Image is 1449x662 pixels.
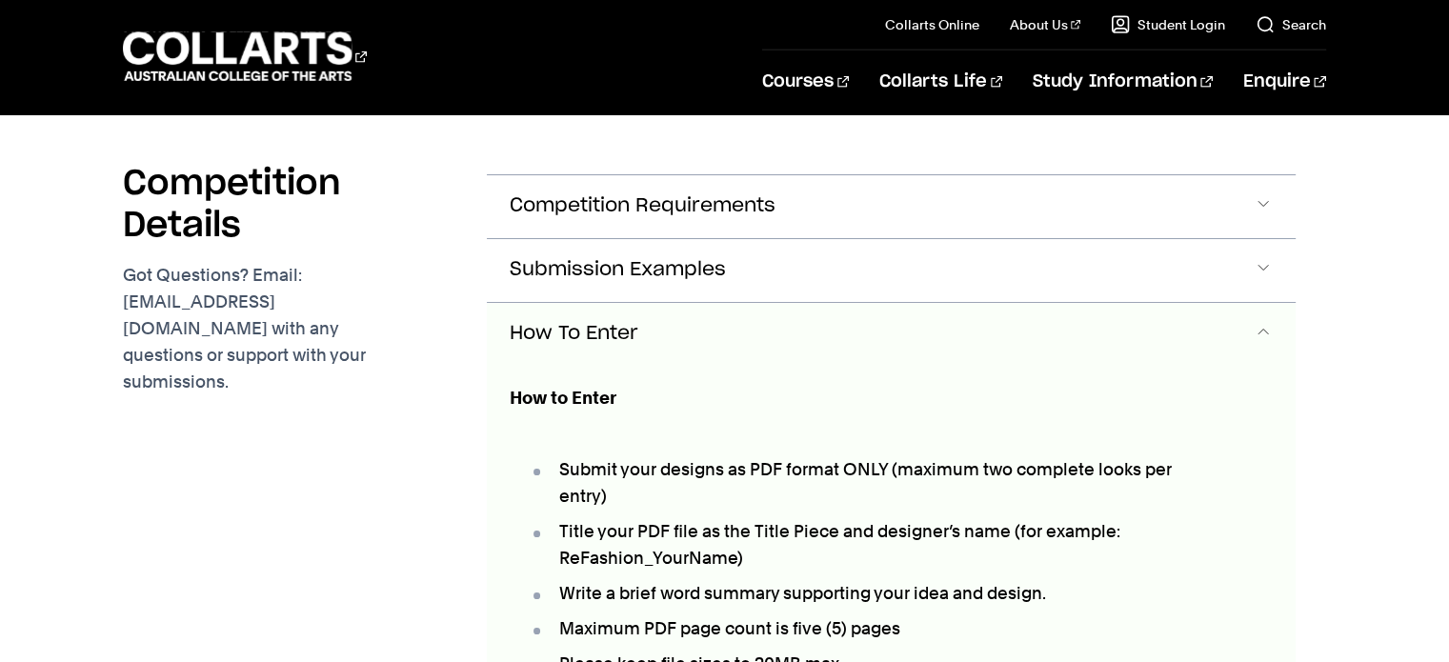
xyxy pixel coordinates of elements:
[510,259,726,281] span: Submission Examples
[885,15,979,34] a: Collarts Online
[1033,50,1212,113] a: Study Information
[529,615,1217,642] li: Maximum PDF page count is five (5) pages
[510,195,775,217] span: Competition Requirements
[510,388,616,408] strong: How to Enter
[1010,15,1080,34] a: About Us
[487,303,1295,366] button: How To Enter
[529,518,1217,572] li: Title your PDF file as the Title Piece and designer’s name (for example: ReFashion_YourName)
[123,262,456,395] p: Got Questions? Email: [EMAIL_ADDRESS][DOMAIN_NAME] with any questions or support with your submis...
[510,323,638,345] span: How To Enter
[529,580,1217,607] li: Write a brief word summary supporting your idea and design.
[529,456,1217,510] li: Submit your designs as PDF format ONLY (maximum two complete looks per entry)
[1243,50,1326,113] a: Enquire
[762,50,849,113] a: Courses
[1111,15,1225,34] a: Student Login
[1256,15,1326,34] a: Search
[879,50,1002,113] a: Collarts Life
[123,30,367,84] div: Go to homepage
[123,163,456,247] h2: Competition Details
[487,175,1295,238] button: Competition Requirements
[487,239,1295,302] button: Submission Examples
